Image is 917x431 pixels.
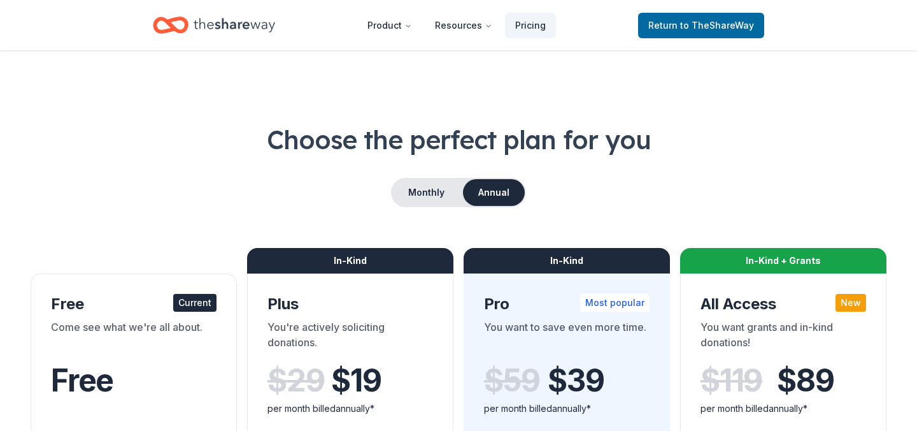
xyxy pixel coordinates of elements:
[463,179,525,206] button: Annual
[267,401,433,416] div: per month billed annually*
[700,401,866,416] div: per month billed annually*
[505,13,556,38] a: Pricing
[548,363,604,398] span: $ 39
[173,294,217,312] div: Current
[267,294,433,314] div: Plus
[51,294,217,314] div: Free
[484,319,650,355] div: You want to save even more time.
[31,122,886,157] h1: Choose the perfect plan for you
[484,294,650,314] div: Pro
[680,20,754,31] span: to TheShareWay
[267,319,433,355] div: You're actively soliciting donations.
[247,248,453,274] div: In-Kind
[392,179,460,206] button: Monthly
[680,248,886,274] div: In-Kind + Grants
[484,401,650,416] div: per month billed annually*
[153,10,275,40] a: Home
[464,248,670,274] div: In-Kind
[580,294,650,312] div: Most popular
[51,319,217,355] div: Come see what we're all about.
[638,13,764,38] a: Returnto TheShareWay
[648,18,754,33] span: Return
[700,319,866,355] div: You want grants and in-kind donations!
[357,13,422,38] button: Product
[51,362,113,399] span: Free
[357,10,556,40] nav: Main
[777,363,834,398] span: $ 89
[331,363,381,398] span: $ 19
[700,294,866,314] div: All Access
[425,13,502,38] button: Resources
[835,294,866,312] div: New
